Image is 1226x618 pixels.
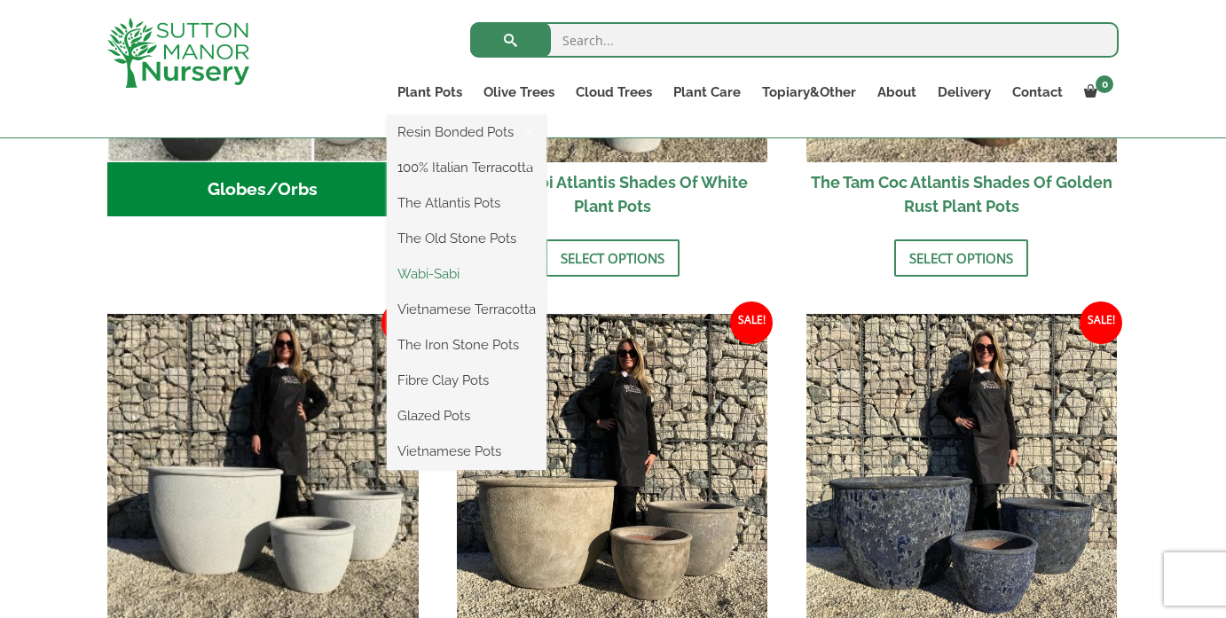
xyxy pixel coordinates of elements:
h2: The Hanoi Atlantis Shades Of White Plant Pots [457,162,768,226]
a: Plant Pots [387,80,473,105]
a: Resin Bonded Pots [387,119,546,145]
a: Fibre Clay Pots [387,367,546,394]
a: Contact [1002,80,1073,105]
input: Search... [470,22,1119,58]
a: The Iron Stone Pots [387,332,546,358]
a: About [867,80,927,105]
h2: The Tam Coc Atlantis Shades Of Golden Rust Plant Pots [806,162,1118,226]
a: Select options for “The Hanoi Atlantis Shades Of White Plant Pots” [546,239,680,277]
h2: Globes/Orbs [107,162,419,217]
a: Olive Trees [473,80,565,105]
a: Select options for “The Tam Coc Atlantis Shades Of Golden Rust Plant Pots” [894,239,1028,277]
span: Sale! [730,301,773,344]
a: Glazed Pots [387,403,546,429]
a: The Old Stone Pots [387,225,546,252]
span: Sale! [381,301,424,344]
a: 0 [1073,80,1119,105]
span: 0 [1096,75,1113,93]
a: The Atlantis Pots [387,190,546,216]
a: Vietnamese Terracotta [387,296,546,323]
a: Wabi-Sabi [387,261,546,287]
a: 100% Italian Terracotta [387,154,546,181]
a: Topiary&Other [751,80,867,105]
a: Vietnamese Pots [387,438,546,465]
a: Cloud Trees [565,80,663,105]
a: Plant Care [663,80,751,105]
img: logo [107,18,249,88]
a: Delivery [927,80,1002,105]
span: Sale! [1080,301,1122,344]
